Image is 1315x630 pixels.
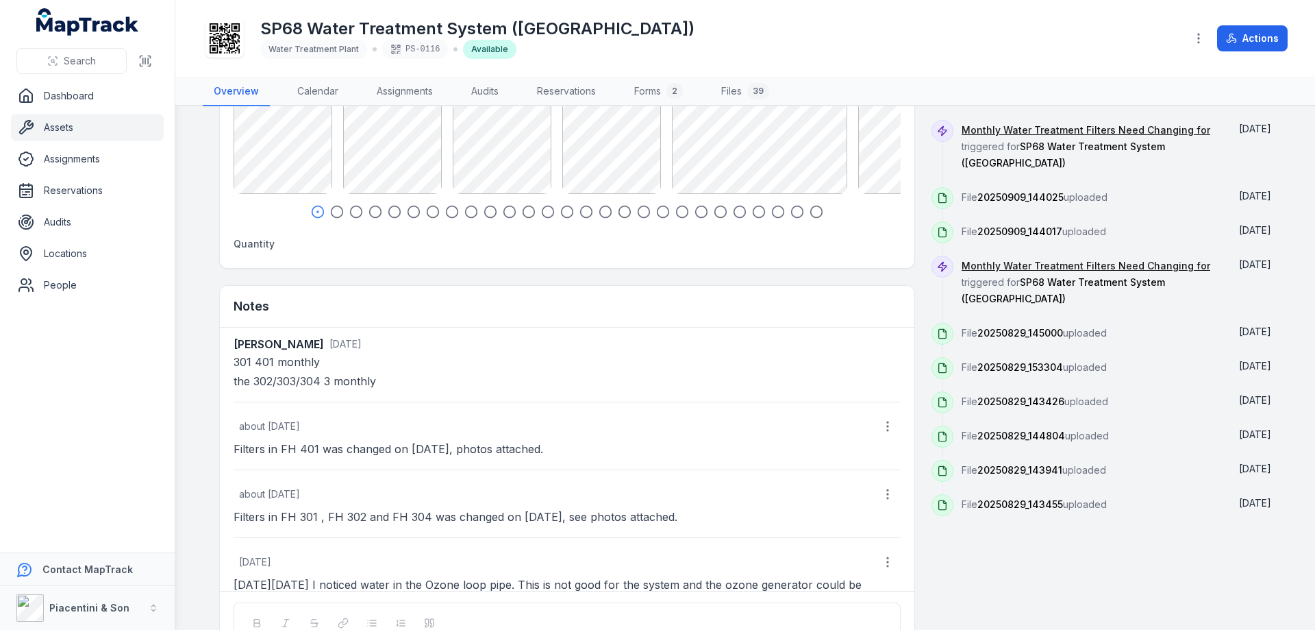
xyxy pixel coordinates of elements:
[234,238,275,250] span: Quantity
[239,488,300,500] span: about [DATE]
[962,430,1109,441] span: File uploaded
[234,352,901,391] p: 301 401 monthly the 302/303/304 3 monthly
[1239,360,1271,372] span: [DATE]
[268,44,359,54] span: Water Treatment Plant
[977,396,1064,407] span: 20250829_143426
[1239,428,1271,440] time: 9/2/2025, 4:08:42 PM
[977,327,1063,339] span: 20250829_145000
[239,420,300,432] span: about [DATE]
[977,191,1064,203] span: 20250909_144025
[234,336,324,352] strong: [PERSON_NAME]
[1239,224,1271,236] span: [DATE]
[962,123,1210,137] a: Monthly Water Treatment Filters Need Changing for
[1239,463,1271,474] span: [DATE]
[962,327,1107,339] span: File uploaded
[239,420,300,432] time: 7/28/2025, 2:13:30 PM
[11,177,164,204] a: Reservations
[1239,394,1271,406] time: 9/2/2025, 4:08:45 PM
[962,124,1210,169] span: triggered for
[962,259,1210,273] a: Monthly Water Treatment Filters Need Changing for
[366,77,444,106] a: Assignments
[460,77,510,106] a: Audits
[329,338,362,350] time: 7/4/2025, 8:50:09 AM
[239,556,271,568] time: 9/2/2025, 4:06:55 PM
[234,507,901,526] p: Filters in FH 301 , FH 302 and FH 304 was changed on [DATE], see photos attached.
[977,464,1062,476] span: 20250829_143941
[1239,123,1271,134] time: 9/9/2025, 5:31:41 PM
[329,338,362,350] span: [DATE]
[11,240,164,267] a: Locations
[962,226,1106,237] span: File uploaded
[962,276,1165,304] span: SP68 Water Treatment System ([GEOGRAPHIC_DATA])
[710,77,780,106] a: Files39
[1239,497,1271,509] span: [DATE]
[382,40,448,59] div: PS-0116
[1239,190,1271,202] span: [DATE]
[260,18,694,40] h1: SP68 Water Treatment System ([GEOGRAPHIC_DATA])
[1239,497,1271,509] time: 9/2/2025, 4:08:42 PM
[11,271,164,299] a: People
[11,114,164,141] a: Assets
[1239,258,1271,270] span: [DATE]
[1239,463,1271,474] time: 9/2/2025, 4:08:42 PM
[1239,326,1271,337] time: 9/2/2025, 4:08:47 PM
[49,602,129,614] strong: Piacentini & Son
[234,297,269,316] h3: Notes
[1239,224,1271,236] time: 9/9/2025, 5:31:40 PM
[1239,258,1271,270] time: 9/2/2025, 4:08:47 PM
[962,464,1106,476] span: File uploaded
[1217,25,1288,51] button: Actions
[1239,123,1271,134] span: [DATE]
[11,208,164,236] a: Audits
[962,498,1107,510] span: File uploaded
[962,141,1165,169] span: SP68 Water Treatment System ([GEOGRAPHIC_DATA])
[1239,394,1271,406] span: [DATE]
[42,564,133,575] strong: Contact MapTrack
[11,82,164,110] a: Dashboard
[977,361,1063,373] span: 20250829_153304
[977,226,1062,237] span: 20250909_144017
[747,83,769,99] div: 39
[64,54,96,68] span: Search
[1239,326,1271,337] span: [DATE]
[962,361,1107,373] span: File uploaded
[962,260,1210,304] span: triggered for
[623,77,694,106] a: Forms2
[16,48,127,74] button: Search
[11,145,164,173] a: Assignments
[239,488,300,500] time: 7/30/2025, 3:43:48 PM
[666,83,683,99] div: 2
[962,191,1107,203] span: File uploaded
[1239,190,1271,202] time: 9/9/2025, 5:31:40 PM
[962,396,1108,407] span: File uploaded
[977,498,1063,510] span: 20250829_143455
[526,77,607,106] a: Reservations
[1239,428,1271,440] span: [DATE]
[239,556,271,568] span: [DATE]
[203,77,270,106] a: Overview
[1239,360,1271,372] time: 9/2/2025, 4:08:45 PM
[931,357,1271,516] div: Show more
[234,439,901,459] p: Filters in FH 401 was changed on [DATE], photos attached.
[36,8,139,36] a: MapTrack
[463,40,516,59] div: Available
[286,77,349,106] a: Calendar
[977,430,1065,441] span: 20250829_144804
